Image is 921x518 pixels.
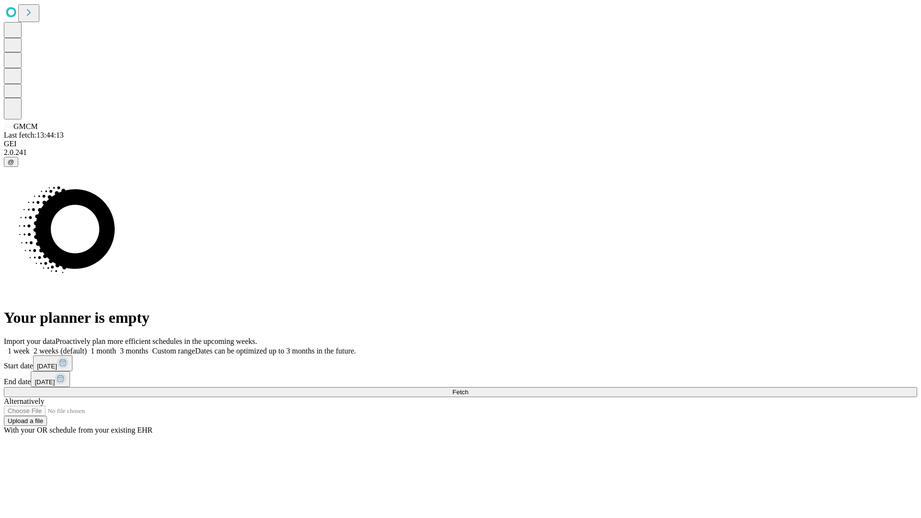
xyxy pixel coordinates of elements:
[56,337,257,345] span: Proactively plan more efficient schedules in the upcoming weeks.
[4,371,917,387] div: End date
[4,397,44,405] span: Alternatively
[31,371,70,387] button: [DATE]
[120,347,148,355] span: 3 months
[37,363,57,370] span: [DATE]
[8,158,14,165] span: @
[4,131,64,139] span: Last fetch: 13:44:13
[4,426,153,434] span: With your OR schedule from your existing EHR
[33,355,72,371] button: [DATE]
[91,347,116,355] span: 1 month
[4,387,917,397] button: Fetch
[195,347,356,355] span: Dates can be optimized up to 3 months in the future.
[13,122,38,130] span: GMCM
[152,347,195,355] span: Custom range
[4,157,18,167] button: @
[35,378,55,386] span: [DATE]
[4,309,917,327] h1: Your planner is empty
[4,140,917,148] div: GEI
[4,355,917,371] div: Start date
[452,388,468,396] span: Fetch
[8,347,30,355] span: 1 week
[34,347,87,355] span: 2 weeks (default)
[4,148,917,157] div: 2.0.241
[4,337,56,345] span: Import your data
[4,416,47,426] button: Upload a file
